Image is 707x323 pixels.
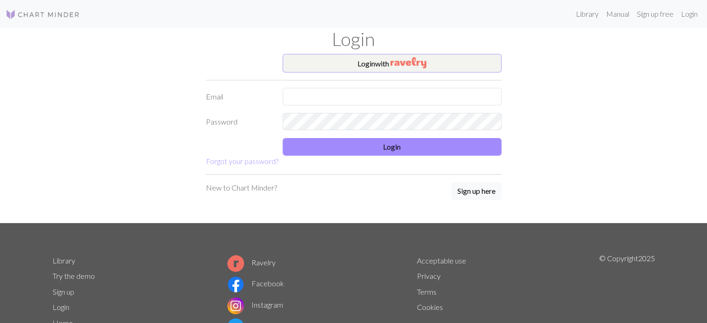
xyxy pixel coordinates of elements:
a: Privacy [417,271,441,280]
img: Ravelry logo [227,255,244,272]
a: Forgot your password? [206,157,278,165]
a: Acceptable use [417,256,466,265]
a: Sign up here [451,182,502,201]
img: Facebook logo [227,276,244,293]
p: New to Chart Minder? [206,182,277,193]
a: Library [572,5,602,23]
img: Ravelry [390,57,426,68]
a: Facebook [227,279,284,288]
a: Instagram [227,300,283,309]
a: Library [53,256,75,265]
a: Login [53,303,69,311]
a: Login [677,5,701,23]
a: Sign up free [633,5,677,23]
h1: Login [47,28,661,50]
a: Manual [602,5,633,23]
a: Terms [417,287,436,296]
img: Instagram logo [227,297,244,314]
button: Loginwith [283,54,502,73]
a: Cookies [417,303,443,311]
label: Email [200,88,277,105]
a: Ravelry [227,258,276,267]
img: Logo [6,9,80,20]
a: Try the demo [53,271,95,280]
button: Login [283,138,502,156]
button: Sign up here [451,182,502,200]
label: Password [200,113,277,131]
a: Sign up [53,287,74,296]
